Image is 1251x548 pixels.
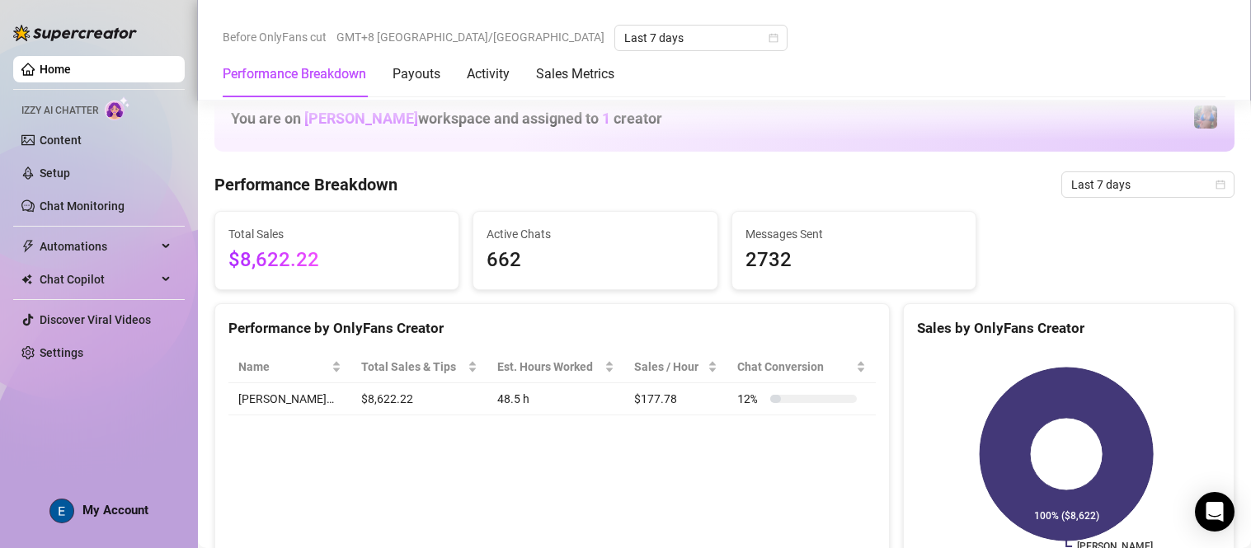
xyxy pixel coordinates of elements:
[917,317,1220,340] div: Sales by OnlyFans Creator
[21,240,35,253] span: thunderbolt
[40,266,157,293] span: Chat Copilot
[21,274,32,285] img: Chat Copilot
[40,133,82,147] a: Content
[602,110,610,127] span: 1
[1071,172,1225,197] span: Last 7 days
[624,26,778,50] span: Last 7 days
[238,358,328,376] span: Name
[336,25,604,49] span: GMT+8 [GEOGRAPHIC_DATA]/[GEOGRAPHIC_DATA]
[467,64,510,84] div: Activity
[223,25,327,49] span: Before OnlyFans cut
[487,225,703,243] span: Active Chats
[361,358,464,376] span: Total Sales & Tips
[1195,492,1235,532] div: Open Intercom Messenger
[737,390,764,408] span: 12 %
[727,351,876,383] th: Chat Conversion
[624,351,728,383] th: Sales / Hour
[351,383,487,415] td: $8,622.22
[745,225,962,243] span: Messages Sent
[105,96,130,120] img: AI Chatter
[214,173,397,196] h4: Performance Breakdown
[40,63,71,76] a: Home
[487,383,624,415] td: 48.5 h
[82,503,148,518] span: My Account
[40,199,125,213] a: Chat Monitoring
[228,351,351,383] th: Name
[21,103,98,119] span: Izzy AI Chatter
[50,499,73,522] img: ACg8ocLcPRSDFD1_FgQTWMGHesrdCMFi59PFqVtBfnK-VGsPLWuquQ=s96-c
[228,317,876,340] div: Performance by OnlyFans Creator
[40,233,157,260] span: Automations
[769,33,778,43] span: calendar
[228,383,351,415] td: [PERSON_NAME]…
[228,245,445,276] span: $8,622.22
[393,64,440,84] div: Payouts
[40,346,83,359] a: Settings
[1194,105,1217,129] img: Jaylie
[536,64,614,84] div: Sales Metrics
[223,64,366,84] div: Performance Breakdown
[40,166,70,180] a: Setup
[737,358,853,376] span: Chat Conversion
[304,110,418,127] span: [PERSON_NAME]
[351,351,487,383] th: Total Sales & Tips
[228,225,445,243] span: Total Sales
[487,245,703,276] span: 662
[231,110,662,128] h1: You are on workspace and assigned to creator
[497,358,601,376] div: Est. Hours Worked
[13,25,137,41] img: logo-BBDzfeDw.svg
[1216,180,1225,190] span: calendar
[634,358,705,376] span: Sales / Hour
[40,313,151,326] a: Discover Viral Videos
[745,245,962,276] span: 2732
[624,383,728,415] td: $177.78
